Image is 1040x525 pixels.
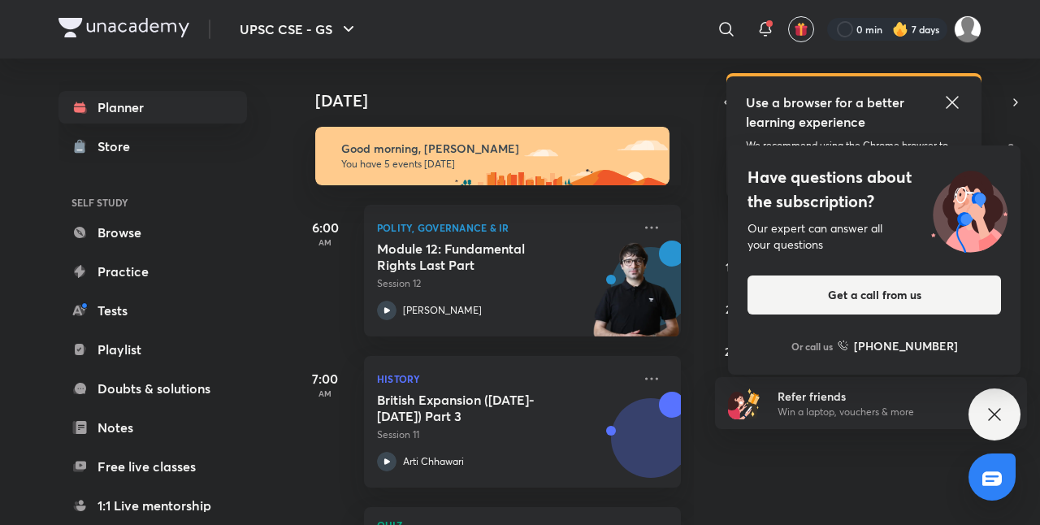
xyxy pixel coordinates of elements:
[377,427,632,442] p: Session 11
[718,211,744,237] button: September 7, 2025
[794,22,808,37] img: avatar
[918,165,1020,253] img: ttu_illustration_new.svg
[292,218,357,237] h5: 6:00
[58,255,247,288] a: Practice
[58,333,247,366] a: Playlist
[58,411,247,444] a: Notes
[778,405,977,419] p: Win a laptop, vouchers & more
[58,18,189,37] img: Company Logo
[58,489,247,522] a: 1:1 Live mentorship
[292,237,357,247] p: AM
[58,18,189,41] a: Company Logo
[725,344,737,359] abbr: September 28, 2025
[58,130,247,163] a: Store
[728,387,760,419] img: referral
[58,294,247,327] a: Tests
[58,189,247,216] h6: SELF STUDY
[954,15,981,43] img: Akhila
[403,303,482,318] p: [PERSON_NAME]
[747,165,1001,214] h4: Have questions about the subscription?
[838,337,958,354] a: [PHONE_NUMBER]
[341,158,655,171] p: You have 5 events [DATE]
[746,138,962,182] p: We recommend using the Chrome browser to ensure you get the most up-to-date learning experience w...
[58,216,247,249] a: Browse
[747,220,1001,253] div: Our expert can answer all your questions
[230,13,368,46] button: UPSC CSE - GS
[791,339,833,354] p: Or call us
[726,259,737,275] abbr: September 14, 2025
[58,372,247,405] a: Doubts & solutions
[377,276,632,291] p: Session 12
[58,91,247,124] a: Planner
[718,296,744,322] button: September 21, 2025
[726,302,736,317] abbr: September 21, 2025
[377,369,632,388] p: History
[746,93,908,132] h5: Use a browser for a better learning experience
[377,392,579,424] h5: British Expansion (1757- 1857) Part 3
[778,388,977,405] h6: Refer friends
[892,21,908,37] img: streak
[747,276,1001,315] button: Get a call from us
[854,337,958,354] h6: [PHONE_NUMBER]
[292,388,357,398] p: AM
[591,241,681,353] img: unacademy
[718,338,744,364] button: September 28, 2025
[403,454,464,469] p: Arti Chhawari
[1007,140,1014,155] abbr: Saturday
[591,392,681,504] img: unacademy
[292,369,357,388] h5: 7:00
[315,127,669,185] img: morning
[718,254,744,280] button: September 14, 2025
[377,218,632,237] p: Polity, Governance & IR
[58,450,247,483] a: Free live classes
[341,141,655,156] h6: Good morning, [PERSON_NAME]
[377,241,579,273] h5: Module 12: Fundamental Rights Last Part
[315,91,697,111] h4: [DATE]
[97,137,140,156] div: Store
[788,16,814,42] button: avatar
